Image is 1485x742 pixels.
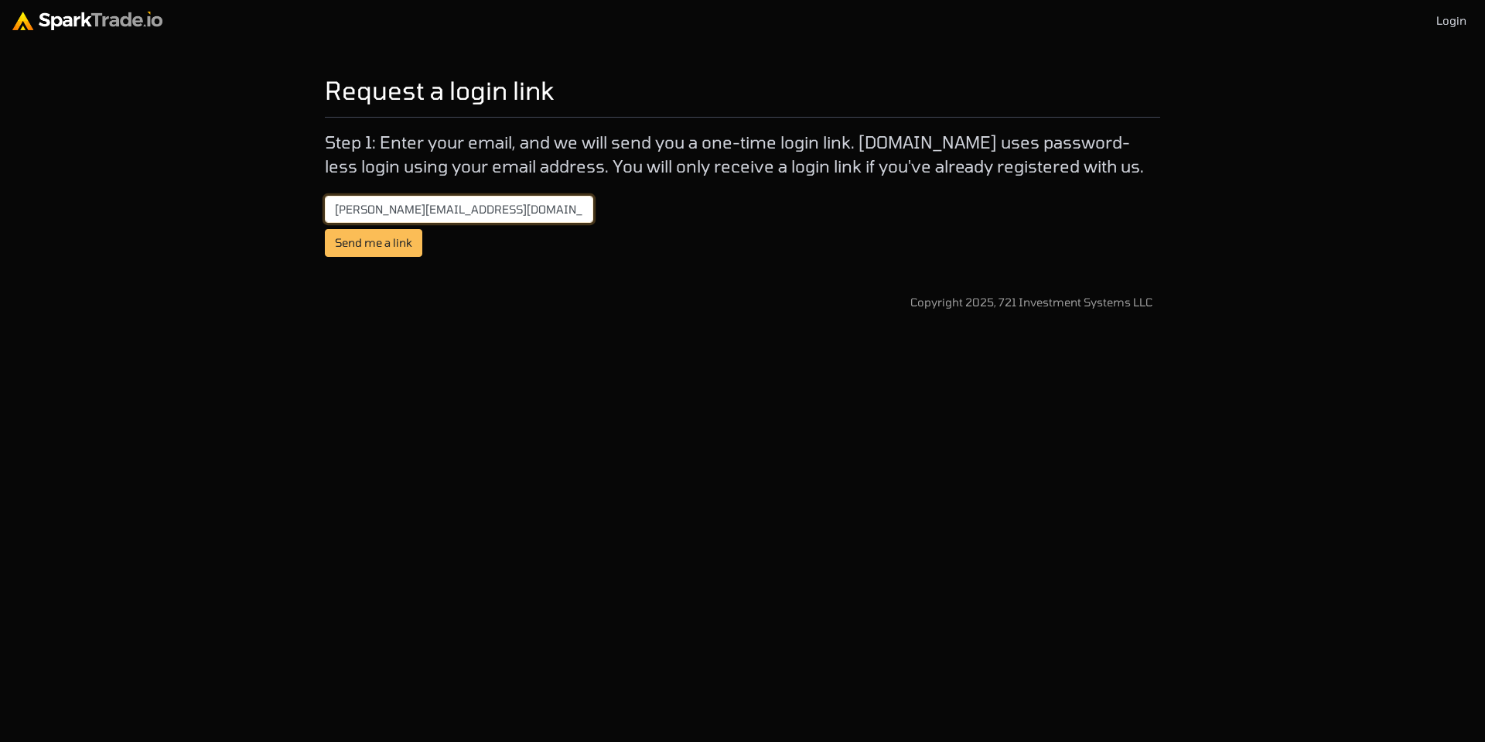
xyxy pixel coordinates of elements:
[325,196,593,224] input: Type your email address
[325,130,1160,176] p: Step 1: Enter your email, and we will send you a one-time login link. [DOMAIN_NAME] uses password...
[12,12,162,30] img: sparktrade.png
[325,229,422,257] button: Send me a link
[325,75,554,104] h2: Request a login link
[910,294,1152,311] div: Copyright 2025, 721 Investment Systems LLC
[1430,6,1473,36] a: Login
